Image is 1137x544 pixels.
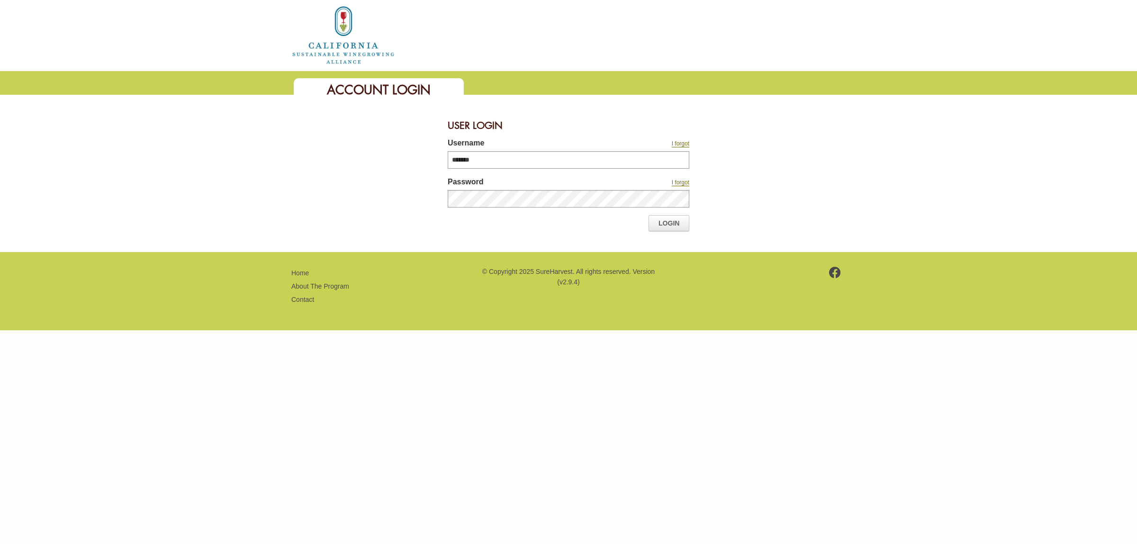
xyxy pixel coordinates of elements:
p: © Copyright 2025 SureHarvest. All rights reserved. Version (v2.9.4) [481,266,656,288]
span: Account Login [327,82,431,98]
a: I forgot [672,179,689,186]
div: User Login [448,114,689,137]
label: Password [448,176,604,190]
a: Contact [291,296,314,303]
a: I forgot [672,140,689,147]
img: logo_cswa2x.png [291,5,396,65]
label: Username [448,137,604,151]
a: Home [291,30,396,38]
a: Home [291,269,309,277]
a: Login [649,215,689,231]
a: About The Program [291,282,349,290]
img: footer-facebook.png [829,267,841,278]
